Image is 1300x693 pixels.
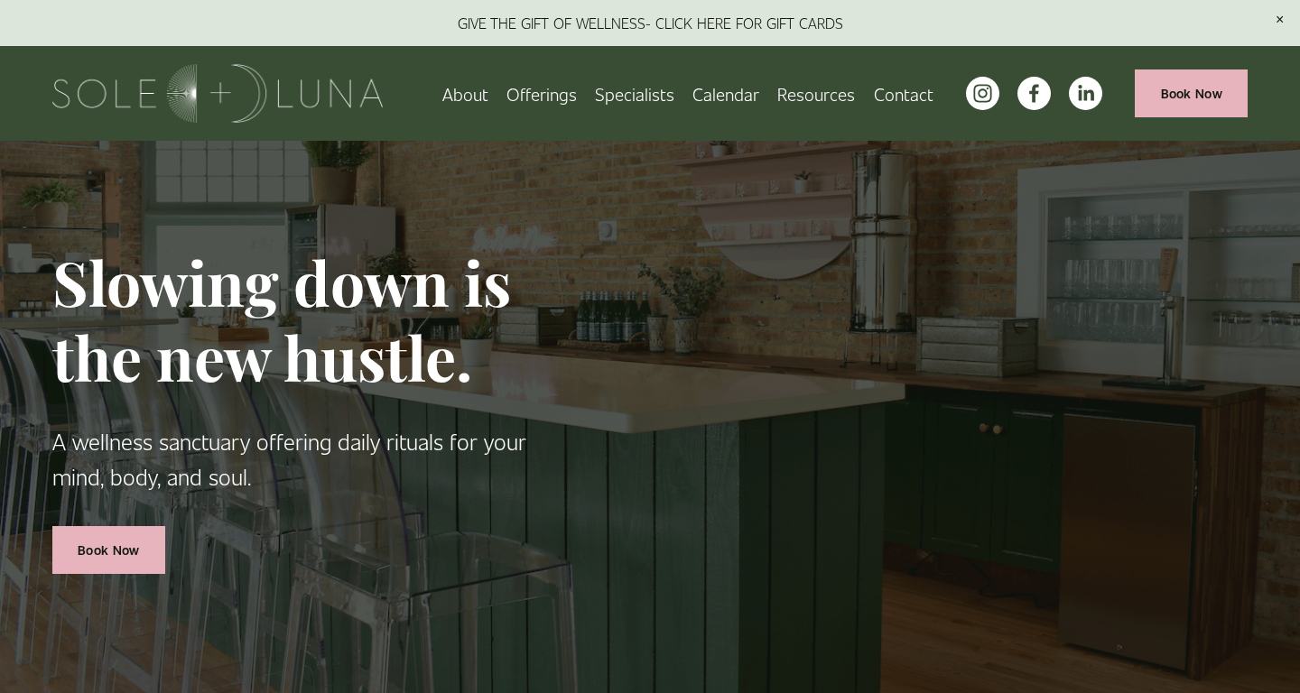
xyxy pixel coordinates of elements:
span: Offerings [506,79,577,107]
a: Contact [874,78,933,109]
a: folder dropdown [506,78,577,109]
a: Book Now [1135,69,1248,117]
a: Book Now [52,526,165,574]
a: LinkedIn [1069,77,1102,110]
a: facebook-unauth [1017,77,1051,110]
a: Calendar [692,78,759,109]
img: Sole + Luna [52,64,384,123]
h1: Slowing down is the new hustle. [52,245,545,395]
a: folder dropdown [777,78,855,109]
span: Resources [777,79,855,107]
a: About [442,78,488,109]
p: A wellness sanctuary offering daily rituals for your mind, body, and soul. [52,424,545,495]
a: instagram-unauth [966,77,999,110]
a: Specialists [595,78,674,109]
